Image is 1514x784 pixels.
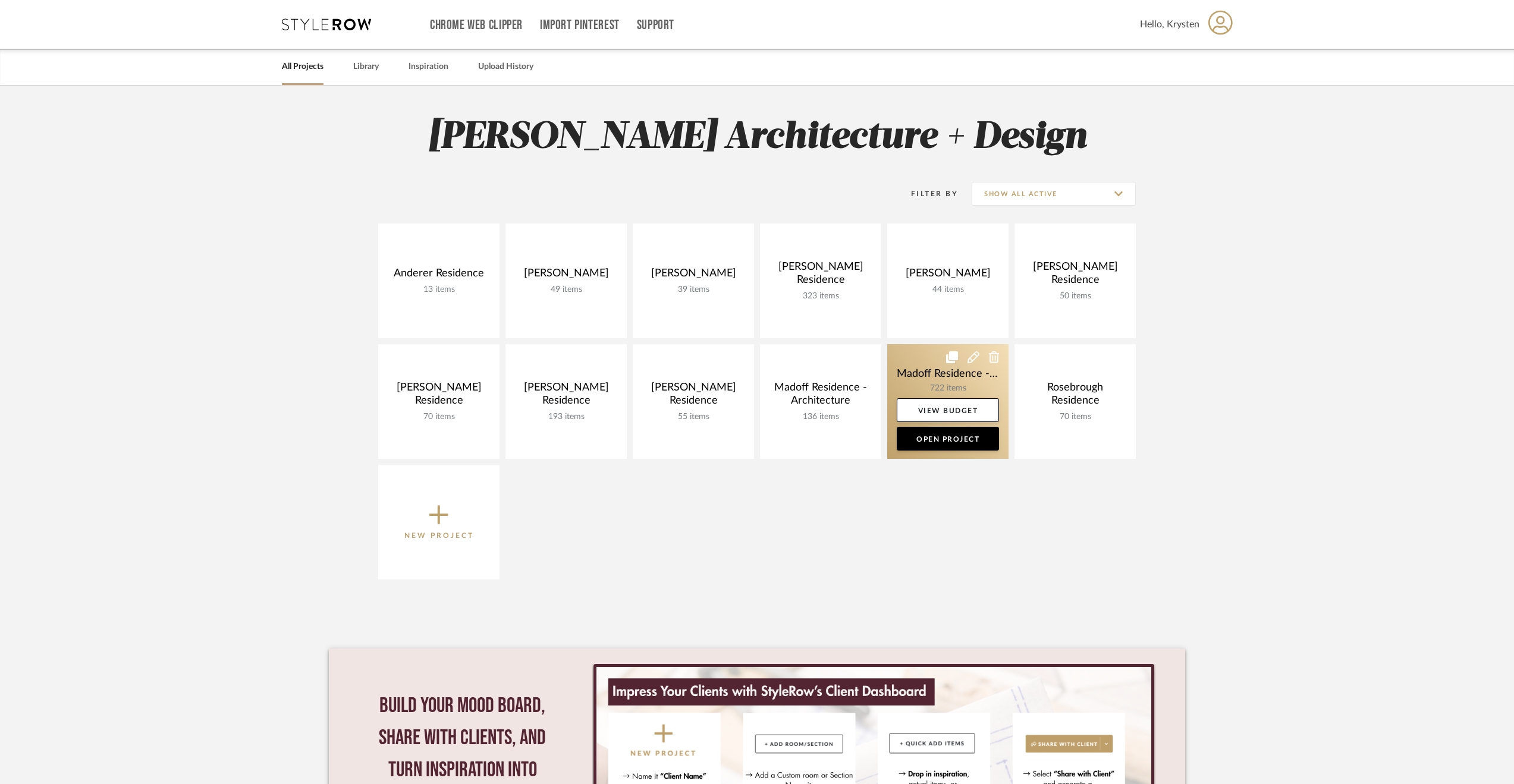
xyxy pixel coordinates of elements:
[515,285,617,295] div: 49 items
[353,59,379,75] a: Library
[388,412,490,422] div: 70 items
[769,381,872,412] div: Madoff Residence - Architecture
[388,267,490,285] div: Anderer Residence
[1024,412,1126,422] div: 70 items
[1024,291,1126,301] div: 50 items
[409,59,448,75] a: Inspiration
[769,260,872,291] div: [PERSON_NAME] Residence
[642,412,745,422] div: 55 items
[515,381,617,412] div: [PERSON_NAME] Residence
[642,285,745,295] div: 39 items
[897,398,999,422] a: View Budget
[769,291,872,301] div: 323 items
[769,412,872,422] div: 136 items
[642,267,745,285] div: [PERSON_NAME]
[896,188,958,200] div: Filter By
[388,285,490,295] div: 13 items
[897,285,999,295] div: 44 items
[642,381,745,412] div: [PERSON_NAME] Residence
[404,530,474,541] p: New Project
[515,267,617,285] div: [PERSON_NAME]
[430,20,523,30] a: Chrome Web Clipper
[282,59,323,75] a: All Projects
[637,20,674,30] a: Support
[478,59,533,75] a: Upload History
[540,20,620,30] a: Import Pinterest
[1140,17,1199,32] span: Hello, Krysten
[897,427,999,451] a: Open Project
[388,381,490,412] div: [PERSON_NAME] Residence
[897,267,999,285] div: [PERSON_NAME]
[515,412,617,422] div: 193 items
[1024,381,1126,412] div: Rosebrough Residence
[378,465,500,580] button: New Project
[1024,260,1126,291] div: [PERSON_NAME] Residence
[329,115,1185,160] h2: [PERSON_NAME] Architecture + Design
